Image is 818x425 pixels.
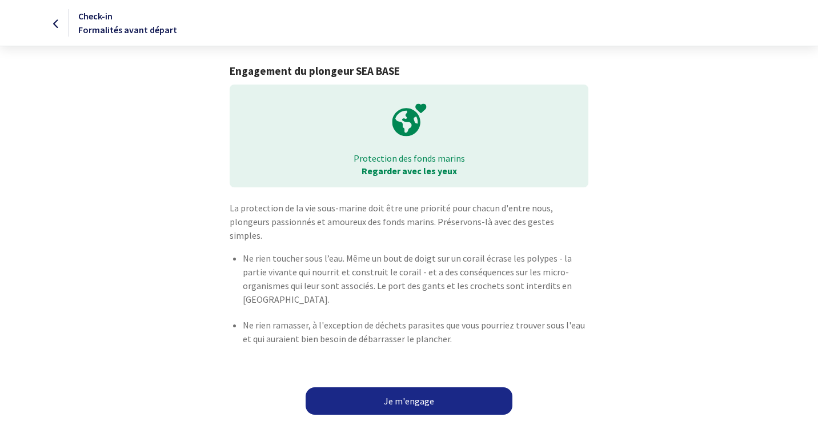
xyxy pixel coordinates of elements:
[243,318,588,346] p: Ne rien ramasser, à l'exception de déchets parasites que vous pourriez trouver sous l'eau et qui ...
[362,165,457,177] strong: Regarder avec les yeux
[243,251,588,306] p: Ne rien toucher sous l’eau. Même un bout de doigt sur un corail écrase les polypes - la partie vi...
[230,201,588,242] p: La protection de la vie sous-marine doit être une priorité pour chacun d'entre nous, plongeurs pa...
[306,387,512,415] a: Je m'engage
[230,65,588,78] h1: Engagement du plongeur SEA BASE
[78,10,177,35] span: Check-in Formalités avant départ
[238,152,580,165] p: Protection des fonds marins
